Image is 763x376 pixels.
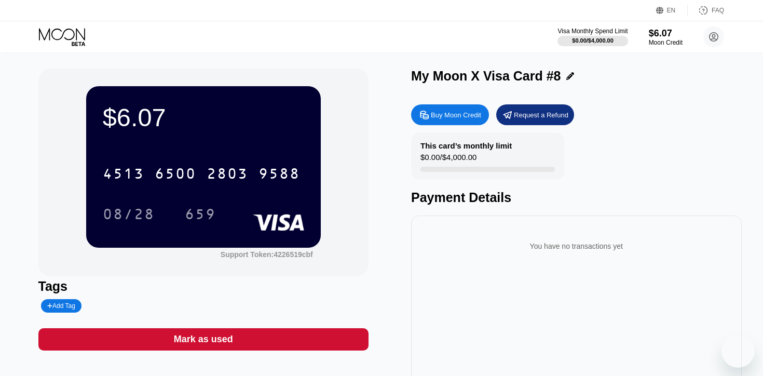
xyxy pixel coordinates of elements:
div: FAQ [712,7,724,14]
div: Payment Details [411,190,742,205]
div: Buy Moon Credit [411,104,489,125]
div: This card’s monthly limit [420,141,512,150]
div: 9588 [258,167,300,183]
div: Support Token: 4226519cbf [221,250,313,259]
div: Visa Monthly Spend Limit [557,28,628,35]
div: $0.00 / $4,000.00 [572,37,614,44]
div: EN [656,5,688,16]
div: 659 [185,207,216,224]
div: 2803 [207,167,248,183]
div: FAQ [688,5,724,16]
div: 4513 [103,167,144,183]
div: EN [667,7,676,14]
div: Mark as used [38,328,369,351]
div: $6.07Moon Credit [649,28,683,46]
div: Add Tag [41,299,81,313]
iframe: Button to launch messaging window [721,334,755,368]
div: You have no transactions yet [419,232,733,261]
div: Request a Refund [514,111,568,119]
div: Buy Moon Credit [431,111,481,119]
div: Request a Refund [496,104,574,125]
div: Moon Credit [649,39,683,46]
div: 08/28 [95,201,162,227]
div: 08/28 [103,207,155,224]
div: 659 [177,201,224,227]
div: Add Tag [47,302,75,310]
div: My Moon X Visa Card #8 [411,69,561,84]
div: $6.07 [649,28,683,39]
div: Mark as used [174,333,233,345]
div: $0.00 / $4,000.00 [420,153,476,167]
div: Visa Monthly Spend Limit$0.00/$4,000.00 [557,28,628,46]
div: 6500 [155,167,196,183]
div: $6.07 [103,103,304,132]
div: Tags [38,279,369,294]
div: 4513650028039588 [97,160,306,186]
div: Support Token:4226519cbf [221,250,313,259]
